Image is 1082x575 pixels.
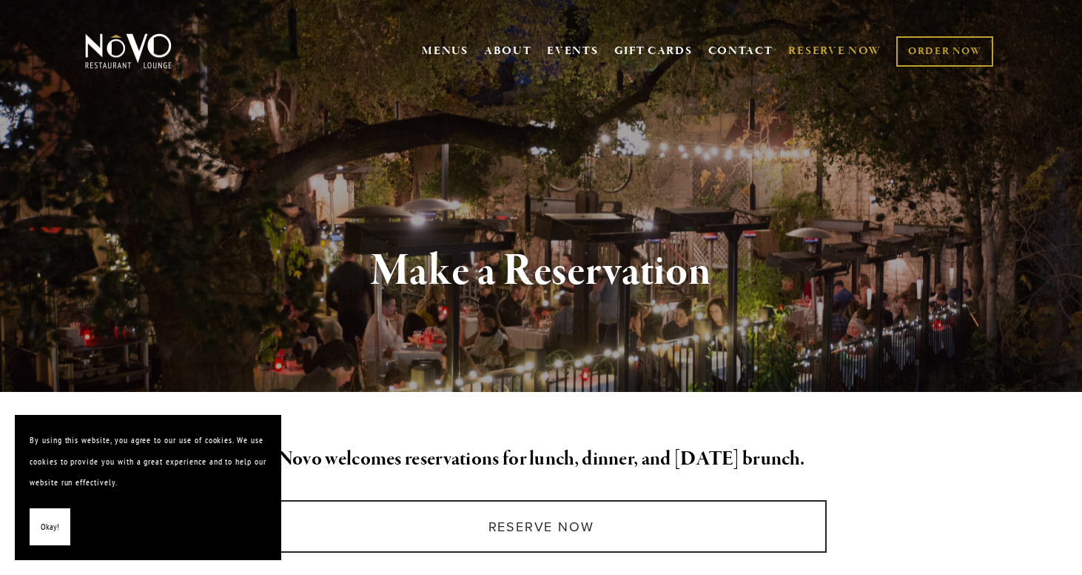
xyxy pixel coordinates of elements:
a: CONTACT [708,37,773,65]
p: By using this website, you agree to our use of cookies. We use cookies to provide you with a grea... [30,430,266,493]
section: Cookie banner [15,415,281,560]
a: ORDER NOW [896,36,993,67]
a: GIFT CARDS [614,37,693,65]
strong: Make a Reservation [371,243,712,299]
a: ABOUT [484,44,532,59]
a: MENUS [422,44,468,59]
img: Novo Restaurant &amp; Lounge [82,33,175,70]
h2: Novo welcomes reservations for lunch, dinner, and [DATE] brunch. [110,444,972,475]
span: Okay! [41,516,59,538]
button: Okay! [30,508,70,546]
a: Reserve Now [255,500,826,553]
a: RESERVE NOW [788,37,881,65]
a: EVENTS [547,44,598,59]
